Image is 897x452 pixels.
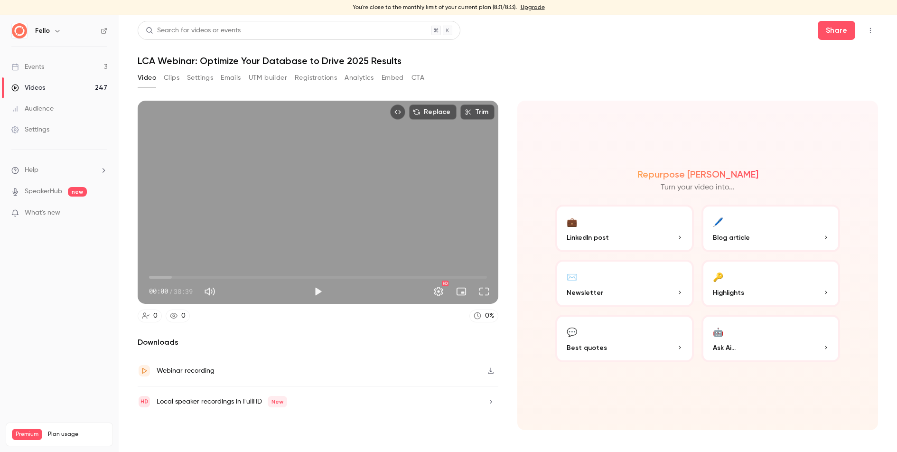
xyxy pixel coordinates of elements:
div: 💬 [567,324,577,339]
span: new [68,187,87,197]
div: HD [442,281,448,286]
h2: Repurpose [PERSON_NAME] [637,169,758,180]
a: 0% [469,310,498,322]
button: 🤖Ask Ai... [701,315,840,362]
button: Analytics [345,70,374,85]
img: Fello [12,23,27,38]
button: Trim [460,104,495,120]
button: Settings [187,70,213,85]
button: Play [308,282,327,301]
button: Top Bar Actions [863,23,878,38]
button: Emails [221,70,241,85]
span: Best quotes [567,343,607,353]
p: Turn your video into... [661,182,735,193]
button: CTA [411,70,424,85]
a: 0 [138,310,162,322]
div: Webinar recording [157,365,215,377]
span: Plan usage [48,431,107,438]
span: Blog article [713,233,750,243]
span: Premium [12,429,42,440]
h1: LCA Webinar: Optimize Your Database to Drive 2025 Results [138,55,878,66]
div: ✉️ [567,269,577,284]
button: Share [818,21,855,40]
button: Turn on miniplayer [452,282,471,301]
div: 🔑 [713,269,723,284]
button: Full screen [475,282,494,301]
h2: Downloads [138,337,498,348]
div: Events [11,62,44,72]
button: UTM builder [249,70,287,85]
iframe: Noticeable Trigger [96,209,107,217]
div: 0 [153,311,158,321]
span: Ask Ai... [713,343,736,353]
span: / [169,286,173,296]
button: Registrations [295,70,337,85]
button: 💬Best quotes [555,315,694,362]
h6: Fello [35,26,50,36]
span: New [268,396,287,407]
button: 🔑Highlights [701,260,840,307]
div: 💼 [567,214,577,229]
span: Help [25,165,38,175]
div: 0 [181,311,186,321]
div: Search for videos or events [146,26,241,36]
span: Highlights [713,288,744,298]
span: LinkedIn post [567,233,609,243]
div: 🤖 [713,324,723,339]
div: Audience [11,104,54,113]
button: Mute [200,282,219,301]
span: What's new [25,208,60,218]
button: ✉️Newsletter [555,260,694,307]
button: 🖊️Blog article [701,205,840,252]
div: Videos [11,83,45,93]
span: 38:39 [174,286,193,296]
button: Embed video [390,104,405,120]
div: Local speaker recordings in FullHD [157,396,287,407]
a: SpeakerHub [25,187,62,197]
span: Newsletter [567,288,603,298]
button: Clips [164,70,179,85]
a: Upgrade [521,4,545,11]
div: Settings [11,125,49,134]
div: 🖊️ [713,214,723,229]
li: help-dropdown-opener [11,165,107,175]
span: 00:00 [149,286,168,296]
button: Embed [382,70,404,85]
div: 00:00 [149,286,193,296]
a: 0 [166,310,190,322]
button: Video [138,70,156,85]
button: 💼LinkedIn post [555,205,694,252]
div: 0 % [485,311,494,321]
button: Settings [429,282,448,301]
button: Replace [409,104,457,120]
